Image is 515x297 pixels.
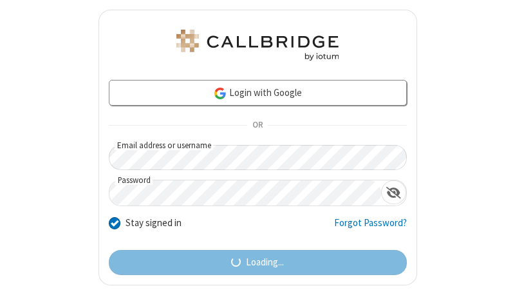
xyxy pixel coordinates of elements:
img: google-icon.png [213,86,227,101]
img: Astra [174,30,341,61]
label: Stay signed in [126,216,182,231]
button: Loading... [109,250,407,276]
span: Loading... [246,255,284,270]
input: Email address or username [109,145,407,170]
a: Login with Google [109,80,407,106]
input: Password [109,180,381,206]
div: Show password [381,180,406,204]
span: OR [247,117,268,135]
iframe: Chat [483,263,505,288]
a: Forgot Password? [334,216,407,240]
